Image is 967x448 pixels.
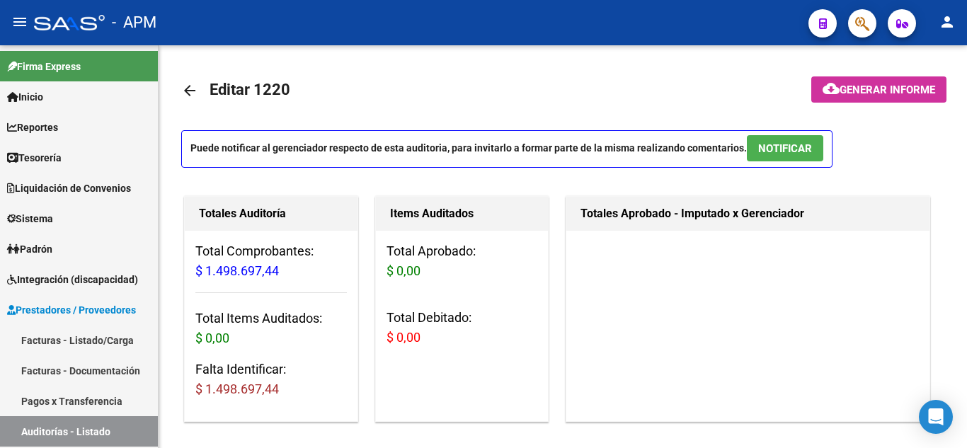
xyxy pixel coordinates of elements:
[390,202,534,225] h1: Items Auditados
[195,241,347,281] h3: Total Comprobantes:
[195,381,279,396] span: $ 1.498.697,44
[181,82,198,99] mat-icon: arrow_back
[181,130,832,168] p: Puede notificar al gerenciador respecto de esta auditoria, para invitarlo a formar parte de la mi...
[7,302,136,318] span: Prestadores / Proveedores
[7,241,52,257] span: Padrón
[112,7,156,38] span: - APM
[758,142,812,155] span: NOTIFICAR
[199,202,343,225] h1: Totales Auditoría
[7,211,53,226] span: Sistema
[747,135,823,161] button: NOTIFICAR
[195,331,229,345] span: $ 0,00
[7,150,62,166] span: Tesorería
[387,330,420,345] span: $ 0,00
[195,360,347,399] h3: Falta Identificar:
[580,202,915,225] h1: Totales Aprobado - Imputado x Gerenciador
[11,13,28,30] mat-icon: menu
[195,309,347,348] h3: Total Items Auditados:
[7,272,138,287] span: Integración (discapacidad)
[387,308,538,348] h3: Total Debitado:
[7,120,58,135] span: Reportes
[7,59,81,74] span: Firma Express
[387,241,538,281] h3: Total Aprobado:
[7,180,131,196] span: Liquidación de Convenios
[195,263,279,278] span: $ 1.498.697,44
[7,89,43,105] span: Inicio
[387,263,420,278] span: $ 0,00
[939,13,956,30] mat-icon: person
[811,76,946,103] button: Generar informe
[919,400,953,434] div: Open Intercom Messenger
[210,81,290,98] span: Editar 1220
[840,84,935,96] span: Generar informe
[823,80,840,97] mat-icon: cloud_download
